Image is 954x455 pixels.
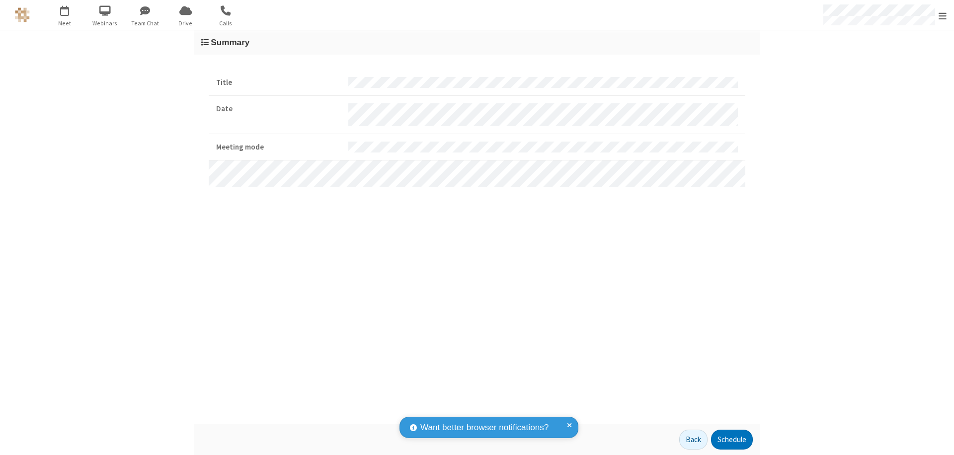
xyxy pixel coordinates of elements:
strong: Title [216,77,341,88]
span: Calls [207,19,244,28]
button: Back [679,430,708,450]
button: Schedule [711,430,753,450]
strong: Date [216,103,341,115]
span: Drive [167,19,204,28]
strong: Meeting mode [216,142,341,153]
span: Meet [46,19,83,28]
span: Webinars [86,19,124,28]
span: Team Chat [127,19,164,28]
span: Want better browser notifications? [420,421,549,434]
span: Summary [211,37,249,47]
img: QA Selenium DO NOT DELETE OR CHANGE [15,7,30,22]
